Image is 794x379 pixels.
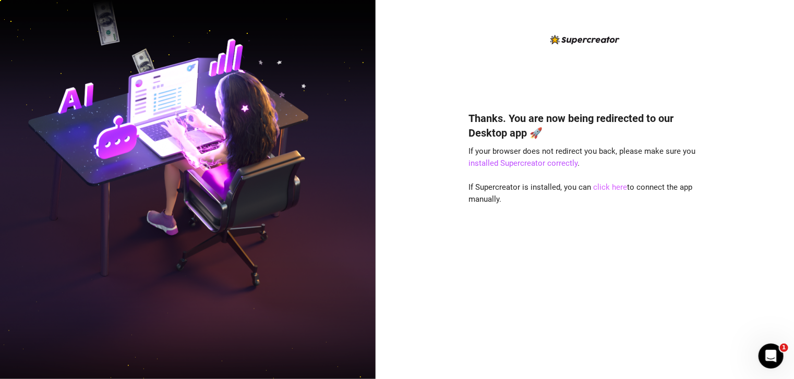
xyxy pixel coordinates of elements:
[759,344,784,369] iframe: Intercom live chat
[550,35,620,44] img: logo-BBDzfeDw.svg
[468,146,695,168] span: If your browser does not redirect you back, please make sure you .
[780,344,788,352] span: 1
[468,182,692,204] span: If Supercreator is installed, you can to connect the app manually.
[468,111,701,140] h4: Thanks. You are now being redirected to our Desktop app 🚀
[593,182,627,192] a: click here
[468,158,578,168] a: installed Supercreator correctly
